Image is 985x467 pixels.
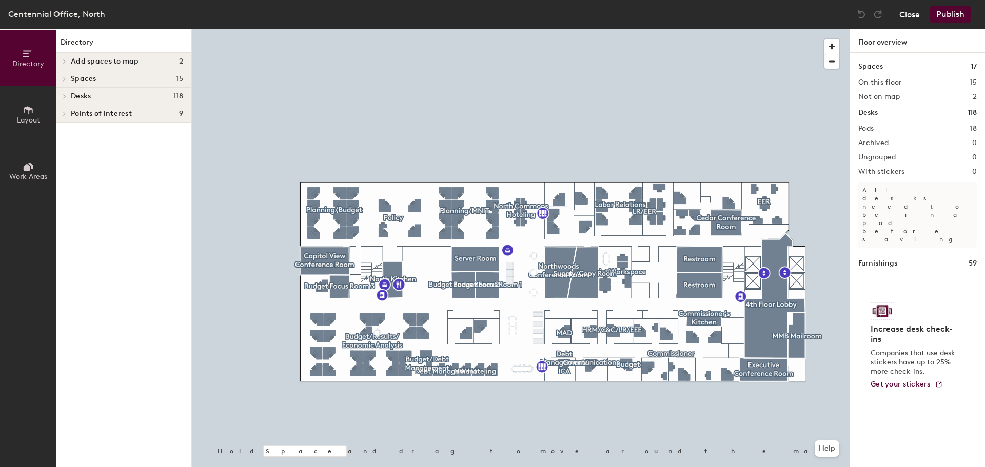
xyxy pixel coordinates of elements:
span: Spaces [71,75,96,83]
h2: 0 [972,153,977,161]
h1: Desks [858,107,878,118]
div: Centennial Office, North [8,8,105,21]
h2: Archived [858,139,889,147]
span: Layout [17,116,40,125]
span: Points of interest [71,110,132,118]
h2: 2 [973,93,977,101]
span: 9 [179,110,183,118]
span: Directory [12,59,44,68]
span: Desks [71,92,91,100]
h2: Not on map [858,93,900,101]
span: 2 [179,57,183,66]
span: Get your stickers [871,380,931,389]
h1: 17 [971,61,977,72]
h2: 15 [970,78,977,87]
h2: 18 [970,125,977,133]
img: Sticker logo [871,302,894,320]
h1: 59 [969,258,977,269]
button: Help [815,440,839,457]
h2: With stickers [858,168,905,176]
h1: Floor overview [850,29,985,53]
button: Publish [930,6,971,23]
h1: 118 [968,107,977,118]
h2: 0 [972,139,977,147]
button: Close [899,6,920,23]
h1: Spaces [858,61,883,72]
span: Add spaces to map [71,57,139,66]
h4: Increase desk check-ins [871,324,958,344]
span: Work Areas [9,172,47,181]
h2: On this floor [858,78,902,87]
h2: 0 [972,168,977,176]
img: Redo [873,9,883,19]
img: Undo [856,9,866,19]
p: Companies that use desk stickers have up to 25% more check-ins. [871,349,958,376]
span: 118 [173,92,183,100]
h1: Furnishings [858,258,897,269]
h2: Pods [858,125,874,133]
h1: Directory [56,37,191,53]
p: All desks need to be in a pod before saving [858,182,977,248]
h2: Ungrouped [858,153,896,161]
span: 15 [176,75,183,83]
a: Get your stickers [871,380,943,389]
